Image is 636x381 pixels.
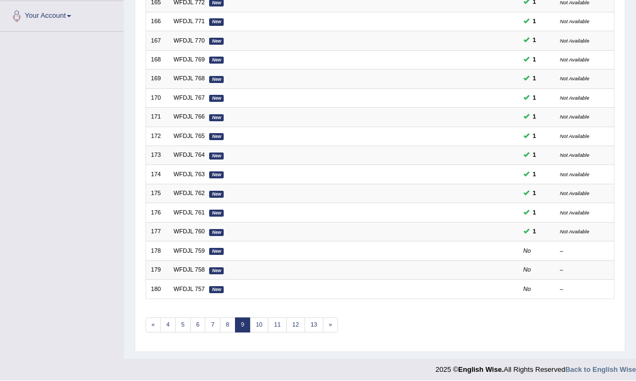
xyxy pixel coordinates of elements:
[174,75,205,82] a: WFDJL 768
[146,165,169,184] td: 174
[146,51,169,70] td: 168
[529,17,540,27] span: You can still take this question
[560,19,590,25] small: Not Available
[523,248,531,254] em: No
[529,94,540,103] span: You can still take this question
[209,38,224,45] em: New
[209,248,224,255] em: New
[560,210,590,216] small: Not Available
[209,230,224,237] em: New
[560,95,590,101] small: Not Available
[174,210,205,216] a: WFDJL 761
[560,57,590,63] small: Not Available
[209,191,224,198] em: New
[174,57,205,63] a: WFDJL 769
[209,268,224,275] em: New
[560,76,590,82] small: Not Available
[458,366,503,374] strong: English Wise.
[209,287,224,294] em: New
[560,153,590,158] small: Not Available
[209,115,224,122] em: New
[565,366,636,374] a: Back to English Wise
[220,318,236,333] a: 8
[209,134,224,141] em: New
[209,95,224,102] em: New
[529,56,540,65] span: You can still take this question
[190,318,206,333] a: 6
[286,318,305,333] a: 12
[146,318,161,333] a: «
[175,318,191,333] a: 5
[146,280,169,299] td: 180
[205,318,220,333] a: 7
[1,2,123,29] a: Your Account
[146,147,169,165] td: 173
[146,89,169,108] td: 170
[529,170,540,180] span: You can still take this question
[268,318,287,333] a: 11
[146,184,169,203] td: 175
[174,38,205,44] a: WFDJL 770
[209,210,224,217] em: New
[529,132,540,142] span: You can still take this question
[209,57,224,64] em: New
[174,133,205,140] a: WFDJL 765
[560,229,590,235] small: Not Available
[174,171,205,178] a: WFDJL 763
[560,247,609,256] div: –
[305,318,323,333] a: 13
[174,18,205,25] a: WFDJL 771
[146,70,169,89] td: 169
[250,318,269,333] a: 10
[560,191,590,197] small: Not Available
[146,32,169,51] td: 167
[529,227,540,237] span: You can still take this question
[160,318,176,333] a: 4
[560,286,609,294] div: –
[174,228,205,235] a: WFDJL 760
[209,19,224,26] em: New
[523,286,531,293] em: No
[209,172,224,179] em: New
[529,36,540,46] span: You can still take this question
[529,151,540,161] span: You can still take this question
[146,242,169,261] td: 178
[560,114,590,120] small: Not Available
[209,77,224,84] em: New
[146,261,169,280] td: 179
[529,209,540,218] span: You can still take this question
[174,248,205,254] a: WFDJL 759
[174,286,205,293] a: WFDJL 757
[146,108,169,127] td: 171
[560,38,590,44] small: Not Available
[146,127,169,146] td: 172
[560,134,590,140] small: Not Available
[235,318,251,333] a: 9
[560,172,590,178] small: Not Available
[529,74,540,84] span: You can still take this question
[174,95,205,101] a: WFDJL 767
[146,12,169,31] td: 166
[435,359,636,375] div: 2025 © All Rights Reserved
[146,223,169,241] td: 177
[174,152,205,158] a: WFDJL 764
[529,189,540,199] span: You can still take this question
[174,114,205,120] a: WFDJL 766
[146,204,169,223] td: 176
[560,266,609,275] div: –
[523,267,531,273] em: No
[209,153,224,160] em: New
[174,190,205,197] a: WFDJL 762
[174,267,205,273] a: WFDJL 758
[323,318,338,333] a: »
[529,113,540,122] span: You can still take this question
